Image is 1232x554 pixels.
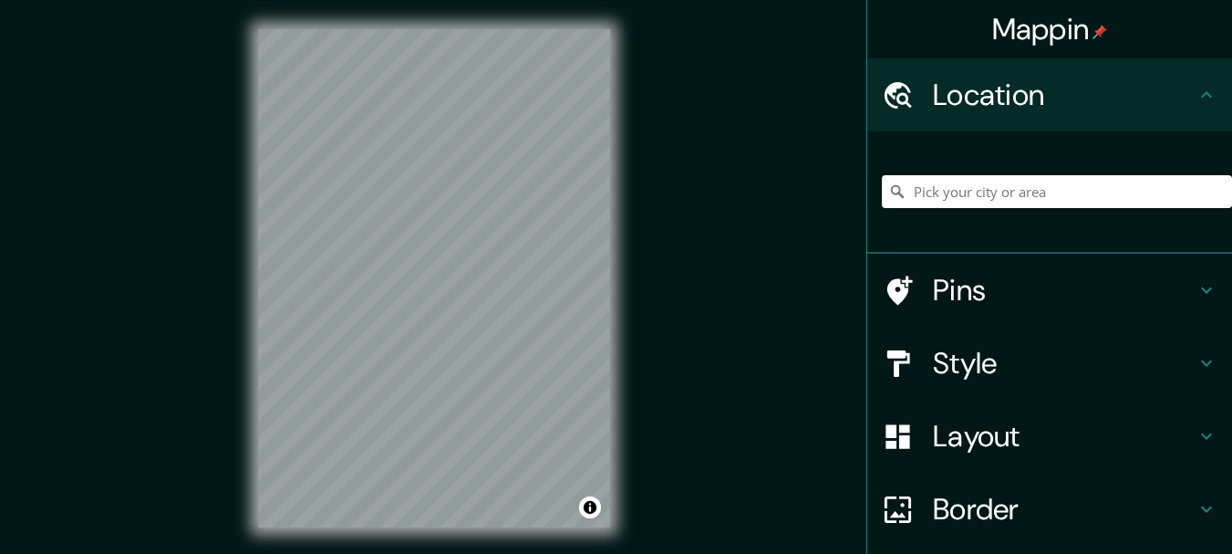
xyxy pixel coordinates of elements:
h4: Layout [933,418,1196,455]
div: Pins [867,254,1232,327]
input: Pick your city or area [882,175,1232,208]
button: Toggle attribution [579,497,601,518]
h4: Location [933,77,1196,113]
iframe: Help widget launcher [1070,483,1212,534]
div: Location [867,58,1232,131]
img: pin-icon.png [1092,25,1107,39]
h4: Mappin [992,11,1108,47]
h4: Border [933,491,1196,528]
div: Border [867,473,1232,546]
h4: Style [933,345,1196,382]
div: Layout [867,400,1232,473]
h4: Pins [933,272,1196,308]
div: Style [867,327,1232,400]
canvas: Map [258,29,610,528]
